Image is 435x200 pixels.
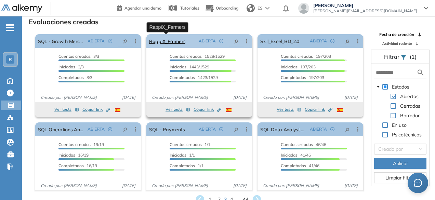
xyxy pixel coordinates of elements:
span: [PERSON_NAME][EMAIL_ADDRESS][DOMAIN_NAME] [313,8,417,14]
span: 197/203 [281,64,316,69]
span: [DATE] [119,183,138,189]
button: Onboarding [205,1,238,16]
span: Iniciadas [58,64,75,69]
span: Iniciadas [281,152,298,158]
span: (1) [410,53,417,61]
span: Iniciadas [58,152,75,158]
span: 1443/1529 [170,64,209,69]
button: Copiar link [194,105,221,114]
span: pushpin [123,126,128,132]
span: message [414,179,422,187]
span: Psicotécnicos [391,131,423,139]
span: Cerradas [399,102,422,110]
span: 1/1 [170,163,203,168]
span: Estados [392,84,409,90]
span: pushpin [234,38,239,44]
button: Copiar link [82,105,110,114]
span: 3/3 [58,54,99,59]
span: Completados [170,163,195,168]
span: pushpin [345,38,350,44]
span: Abiertas [399,92,420,101]
span: En uso [392,122,407,128]
span: pushpin [123,38,128,44]
span: Fecha de creación [379,31,414,38]
span: 41/46 [281,163,319,168]
img: world [247,4,255,12]
span: Copiar link [305,106,332,112]
span: Iniciadas [170,152,186,158]
button: pushpin [340,124,355,135]
span: Aplicar [393,160,408,167]
span: Copiar link [194,106,221,112]
span: ABIERTA [310,126,327,132]
span: ABIERTA [199,126,216,132]
img: ESP [337,108,343,112]
a: Agendar una demo [117,3,161,12]
span: Copiar link [82,106,110,112]
span: Creado por: [PERSON_NAME] [38,183,100,189]
a: SQL Data Analyst Prueba 2 [260,122,307,136]
span: 19/19 [58,142,104,147]
span: 1423/1529 [170,75,218,80]
span: pushpin [345,126,350,132]
button: Limpiar filtros [374,172,426,183]
span: Filtrar [384,53,401,60]
span: 41/46 [281,152,311,158]
span: check-circle [330,39,334,43]
span: 197/203 [281,75,324,80]
span: ABIERTA [88,126,105,132]
span: Actividad reciente [382,41,412,46]
span: check-circle [219,127,223,131]
button: pushpin [229,124,244,135]
h3: Evaluaciones creadas [29,18,98,26]
span: 3/3 [58,64,84,69]
span: check-circle [330,127,334,131]
button: pushpin [340,36,355,46]
span: ABIERTA [88,38,105,44]
img: search icon [417,68,425,77]
span: 3/3 [58,75,92,80]
img: ESP [226,108,232,112]
span: 16/19 [58,163,97,168]
span: Creado por: [PERSON_NAME] [260,94,322,101]
span: 197/203 [281,54,331,59]
button: pushpin [118,36,133,46]
button: Ver tests [277,105,301,114]
span: Borrador [400,112,420,119]
span: Onboarding [216,5,238,11]
button: Ver tests [54,105,79,114]
span: Cuentas creadas [281,142,313,147]
span: 1528/1529 [170,54,225,59]
span: Tutoriales [180,5,199,11]
span: ABIERTA [310,38,327,44]
span: ABIERTA [199,38,216,44]
button: Ver tests [166,105,190,114]
span: [DATE] [342,183,360,189]
span: Cerradas [400,103,420,109]
span: Creado por: [PERSON_NAME] [260,183,322,189]
span: Abiertas [400,93,419,99]
span: Iniciadas [281,64,298,69]
span: check-circle [108,39,112,43]
span: [DATE] [342,94,360,101]
a: SQL - Growth Merchandisin Analyst [38,34,85,48]
span: check-circle [219,39,223,43]
span: [DATE] [230,183,249,189]
span: Completados [58,163,84,168]
span: [DATE] [119,94,138,101]
span: [DATE] [230,94,249,101]
button: pushpin [229,36,244,46]
span: Cuentas creadas [58,54,91,59]
div: RappiX_Farmers [147,22,188,32]
span: 46/46 [281,142,326,147]
span: Cuentas creadas [58,142,91,147]
span: 16/19 [58,152,89,158]
button: Aplicar [374,158,426,169]
span: Estados [391,83,411,91]
a: RappiX_Farmers [149,34,185,48]
span: Agendar una demo [124,5,161,11]
span: Borrador [399,111,421,120]
span: Cuentas creadas [281,54,313,59]
span: R [9,57,12,62]
span: check-circle [108,127,112,131]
